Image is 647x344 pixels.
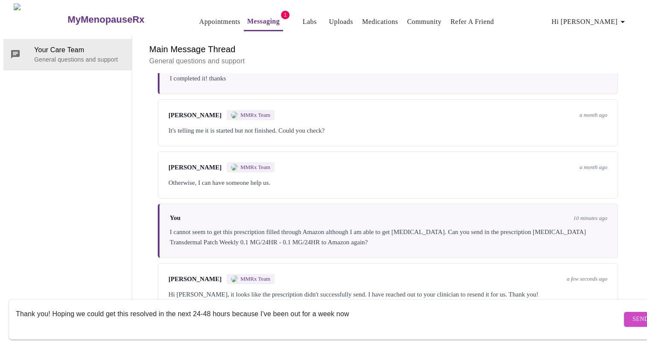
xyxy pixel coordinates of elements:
div: Hi [PERSON_NAME], it looks like the prescription didn't successfully send. I have reached out to ... [168,289,607,300]
button: Appointments [196,13,244,30]
button: Labs [296,13,323,30]
a: Messaging [247,15,280,27]
span: 10 minutes ago [573,215,607,222]
p: General questions and support [34,55,125,64]
button: Uploads [325,13,357,30]
span: Hi [PERSON_NAME] [552,16,628,28]
span: a month ago [579,164,607,171]
span: Your Care Team [34,45,125,55]
img: MMRX [231,112,238,119]
a: Labs [303,16,317,28]
div: I cannot seem to get this prescription filled through Amazon although I am able to get [MEDICAL_D... [170,227,607,247]
span: MMRx Team [240,164,270,171]
img: MyMenopauseRx Logo [14,3,67,36]
span: MMRx Team [240,276,270,282]
a: MyMenopauseRx [67,5,179,35]
div: It's telling me it is started but not finished. Could you check? [168,125,607,136]
button: Messaging [244,13,283,31]
p: General questions and support [149,56,626,66]
img: MMRX [231,276,238,282]
a: Uploads [329,16,353,28]
span: You [170,214,180,222]
span: 1 [281,11,290,19]
h3: MyMenopauseRx [68,14,145,25]
a: Community [407,16,442,28]
button: Community [404,13,445,30]
button: Medications [359,13,402,30]
div: Otherwise, I can have someone help us. [168,178,607,188]
button: Hi [PERSON_NAME] [548,13,631,30]
a: Appointments [199,16,240,28]
a: Medications [362,16,398,28]
span: [PERSON_NAME] [168,276,222,283]
span: [PERSON_NAME] [168,164,222,171]
div: Your Care TeamGeneral questions and support [3,39,132,70]
span: MMRx Team [240,112,270,119]
div: I completed it! thanks [170,73,607,83]
span: a month ago [579,112,607,119]
button: Refer a Friend [447,13,497,30]
a: Refer a Friend [450,16,494,28]
span: [PERSON_NAME] [168,112,222,119]
textarea: Send a message about your appointment [16,305,622,333]
span: a few seconds ago [567,276,607,282]
img: MMRX [231,164,238,171]
h6: Main Message Thread [149,42,626,56]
